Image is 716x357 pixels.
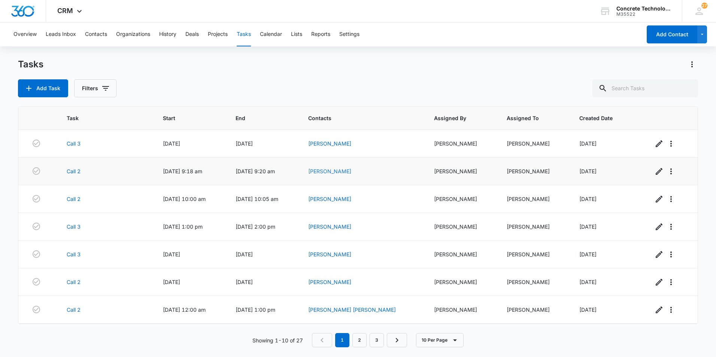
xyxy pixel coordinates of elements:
span: [DATE] 1:00 pm [236,306,275,313]
span: 27 [701,3,707,9]
a: Call 2 [67,167,81,175]
a: [PERSON_NAME] [308,251,351,257]
a: [PERSON_NAME] [308,168,351,174]
button: Add Task [18,79,68,97]
em: 1 [335,333,349,347]
button: Tasks [237,22,251,46]
span: [DATE] [579,223,597,230]
div: notifications count [701,3,707,9]
button: Contacts [85,22,107,46]
a: [PERSON_NAME] [PERSON_NAME] [308,306,396,313]
span: Contacts [308,114,405,122]
span: [DATE] [579,196,597,202]
button: History [159,22,176,46]
div: [PERSON_NAME] [507,195,561,203]
a: Call 2 [67,195,81,203]
span: [DATE] [236,251,253,257]
span: [DATE] [163,251,180,257]
span: [DATE] 12:00 am [163,306,206,313]
div: [PERSON_NAME] [434,195,489,203]
button: Overview [13,22,37,46]
button: 10 Per Page [416,333,464,347]
div: [PERSON_NAME] [507,140,561,147]
span: Created Date [579,114,625,122]
div: [PERSON_NAME] [434,306,489,314]
button: Leads Inbox [46,22,76,46]
span: [DATE] [579,251,597,257]
a: Call 3 [67,223,81,231]
a: Call 3 [67,250,81,258]
span: [DATE] [579,279,597,285]
div: [PERSON_NAME] [434,167,489,175]
button: Deals [185,22,199,46]
a: [PERSON_NAME] [308,223,351,230]
span: [DATE] 1:00 pm [163,223,203,230]
button: Filters [74,79,116,97]
a: Next Page [387,333,407,347]
span: Start [163,114,207,122]
div: [PERSON_NAME] [507,306,561,314]
div: [PERSON_NAME] [434,250,489,258]
span: [DATE] 10:05 am [236,196,278,202]
button: Lists [291,22,302,46]
span: [DATE] [163,279,180,285]
a: Call 2 [67,306,81,314]
div: [PERSON_NAME] [434,140,489,147]
a: Page 3 [370,333,384,347]
nav: Pagination [312,333,407,347]
span: [DATE] [236,140,253,147]
span: CRM [57,7,73,15]
a: [PERSON_NAME] [308,196,351,202]
button: Projects [208,22,228,46]
button: Actions [686,58,698,70]
button: Add Contact [647,25,697,43]
span: Assigned By [434,114,478,122]
a: [PERSON_NAME] [308,279,351,285]
span: [DATE] [236,279,253,285]
p: Showing 1-10 of 27 [252,336,303,344]
span: [DATE] [579,140,597,147]
span: [DATE] 9:18 am [163,168,202,174]
div: account id [616,12,671,17]
div: [PERSON_NAME] [507,223,561,231]
div: [PERSON_NAME] [507,278,561,286]
a: Call 3 [67,140,81,147]
h1: Tasks [18,59,43,70]
a: Call 2 [67,278,81,286]
div: [PERSON_NAME] [507,167,561,175]
span: Assigned To [507,114,550,122]
a: Page 2 [352,333,367,347]
button: Reports [311,22,330,46]
span: [DATE] 9:20 am [236,168,275,174]
button: Calendar [260,22,282,46]
button: Settings [339,22,359,46]
div: [PERSON_NAME] [434,278,489,286]
div: account name [616,6,671,12]
span: Task [67,114,134,122]
span: End [236,114,279,122]
div: [PERSON_NAME] [507,250,561,258]
span: [DATE] 10:00 am [163,196,206,202]
span: [DATE] [579,168,597,174]
span: [DATE] 2:00 pm [236,223,275,230]
span: [DATE] [163,140,180,147]
div: [PERSON_NAME] [434,223,489,231]
input: Search Tasks [592,79,698,97]
a: [PERSON_NAME] [308,140,351,147]
span: [DATE] [579,306,597,313]
button: Organizations [116,22,150,46]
